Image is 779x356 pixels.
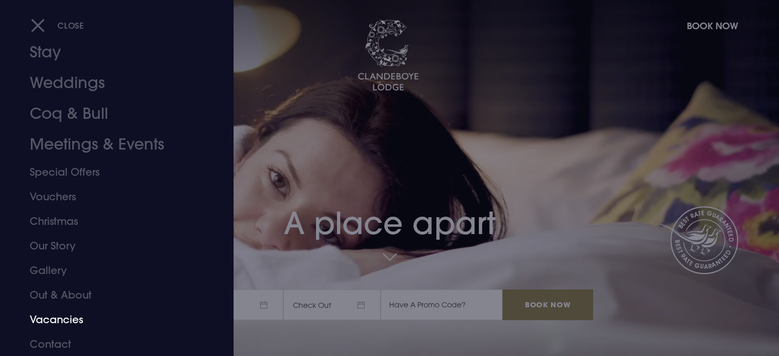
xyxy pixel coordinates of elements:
a: Special Offers [30,160,192,184]
a: Our Story [30,234,192,258]
a: Christmas [30,209,192,234]
a: Gallery [30,258,192,283]
a: Meetings & Events [30,129,192,160]
a: Out & About [30,283,192,307]
a: Vouchers [30,184,192,209]
a: Stay [30,37,192,68]
button: Close [31,15,84,36]
span: Close [57,20,84,31]
a: Vacancies [30,307,192,332]
a: Weddings [30,68,192,98]
a: Coq & Bull [30,98,192,129]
